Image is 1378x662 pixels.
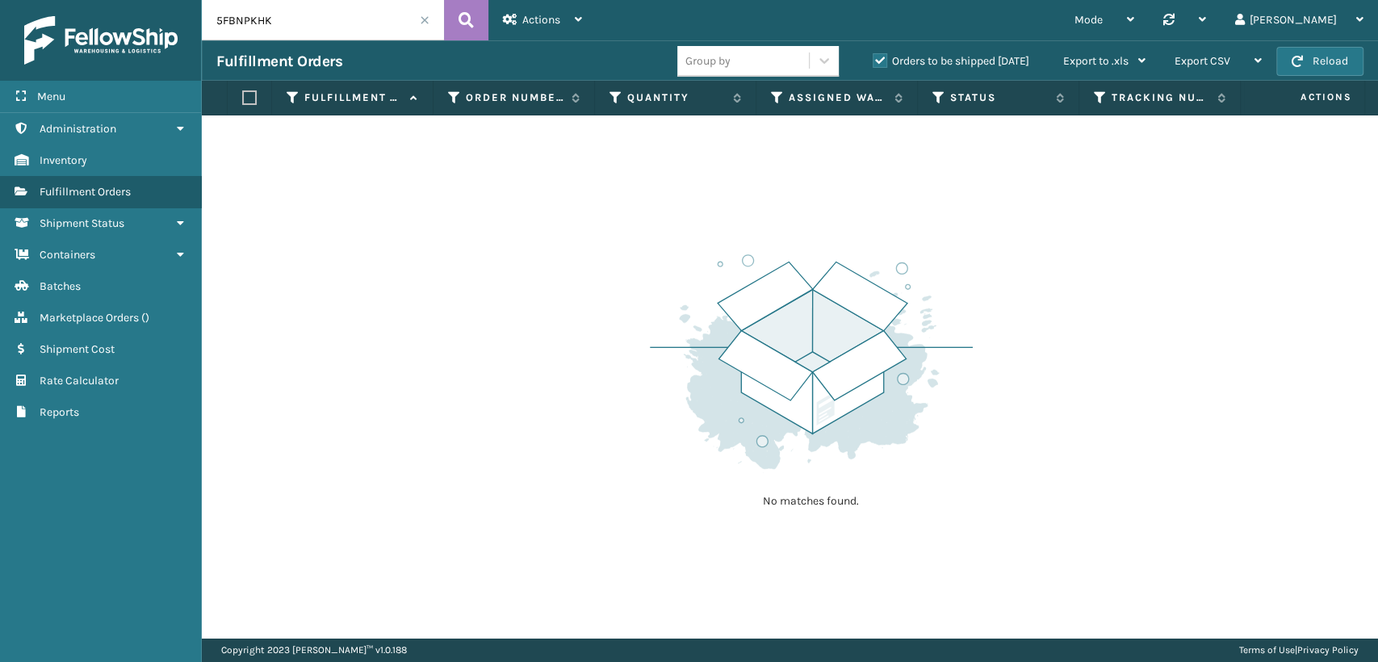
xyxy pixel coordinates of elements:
[40,342,115,356] span: Shipment Cost
[627,90,725,105] label: Quantity
[1249,84,1361,111] span: Actions
[40,248,95,262] span: Containers
[950,90,1048,105] label: Status
[1297,644,1359,656] a: Privacy Policy
[1276,47,1363,76] button: Reload
[304,90,402,105] label: Fulfillment Order Id
[789,90,886,105] label: Assigned Warehouse
[1074,13,1103,27] span: Mode
[873,54,1029,68] label: Orders to be shipped [DATE]
[40,374,119,388] span: Rate Calculator
[40,153,87,167] span: Inventory
[685,52,731,69] div: Group by
[1239,638,1359,662] div: |
[24,16,178,65] img: logo
[40,311,139,325] span: Marketplace Orders
[40,405,79,419] span: Reports
[40,122,116,136] span: Administration
[1063,54,1129,68] span: Export to .xls
[522,13,560,27] span: Actions
[40,216,124,230] span: Shipment Status
[37,90,65,103] span: Menu
[40,185,131,199] span: Fulfillment Orders
[1175,54,1230,68] span: Export CSV
[221,638,407,662] p: Copyright 2023 [PERSON_NAME]™ v 1.0.188
[40,279,81,293] span: Batches
[141,311,149,325] span: ( )
[216,52,342,71] h3: Fulfillment Orders
[1112,90,1209,105] label: Tracking Number
[1239,644,1295,656] a: Terms of Use
[466,90,563,105] label: Order Number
